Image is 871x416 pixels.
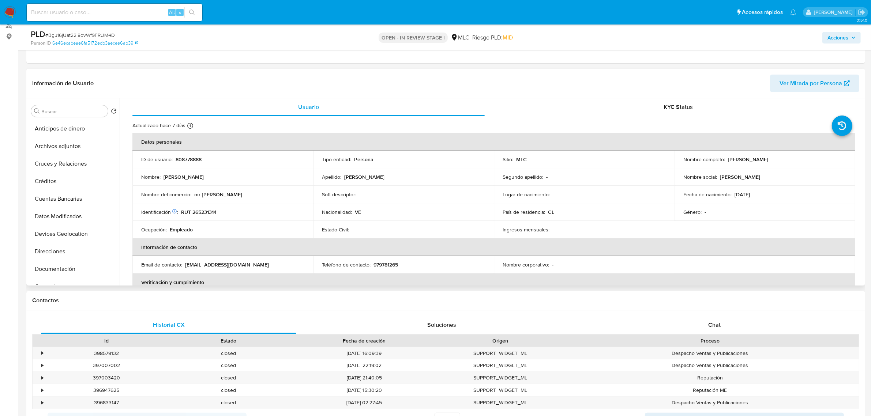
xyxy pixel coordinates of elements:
button: search-icon [184,7,199,18]
p: - [352,226,353,233]
div: Estado [172,337,284,344]
p: [PERSON_NAME] [720,174,760,180]
div: • [41,362,43,369]
span: # Bgu16jUat22l8ovWf9FRUM4D [45,31,115,39]
span: MID [503,33,513,42]
span: Accesos rápidos [742,8,783,16]
p: [PERSON_NAME] [728,156,768,163]
div: Proceso [566,337,854,344]
p: Nacionalidad : [322,209,352,215]
div: SUPPORT_WIDGET_ML [439,347,561,359]
div: • [41,374,43,381]
th: Verificación y cumplimiento [132,273,855,291]
p: Actualizado hace 7 días [132,122,185,129]
p: Ocupación : [141,226,167,233]
span: Riesgo PLD: [472,34,513,42]
p: mr [PERSON_NAME] [194,191,242,198]
span: Acciones [827,32,848,44]
span: Soluciones [427,321,456,329]
button: General [28,278,120,295]
span: Usuario [298,103,319,111]
a: Notificaciones [790,9,796,15]
button: Cuentas Bancarias [28,190,120,208]
p: 808778888 [176,156,202,163]
button: Anticipos de dinero [28,120,120,137]
button: Volver al orden por defecto [111,108,117,116]
div: closed [167,397,289,409]
div: 398579132 [45,347,167,359]
p: ID de usuario : [141,156,173,163]
div: [DATE] 15:30:20 [289,384,439,396]
p: Persona [354,156,373,163]
p: - [553,191,554,198]
p: Tipo entidad : [322,156,351,163]
p: Empleado [170,226,193,233]
p: Estado Civil : [322,226,349,233]
input: Buscar usuario o caso... [27,8,202,17]
div: [DATE] 02:27:45 [289,397,439,409]
span: 3.151.0 [857,17,867,23]
p: [EMAIL_ADDRESS][DOMAIN_NAME] [185,261,269,268]
div: Id [50,337,162,344]
p: Nombre corporativo : [503,261,549,268]
span: KYC Status [664,103,693,111]
div: [DATE] 21:40:05 [289,372,439,384]
button: Devices Geolocation [28,225,120,243]
button: Datos Modificados [28,208,120,225]
div: • [41,399,43,406]
button: Direcciones [28,243,120,260]
span: Historial CX [153,321,185,329]
button: Créditos [28,173,120,190]
p: MLC [516,156,527,163]
div: Origen [444,337,556,344]
p: [DATE] [735,191,750,198]
p: CL [548,209,554,215]
button: Acciones [822,32,861,44]
div: Fecha de creación [294,337,434,344]
a: 6e46ecabeae6fa5172edb3aecee6ab39 [52,40,138,46]
p: Nombre completo : [683,156,725,163]
p: [PERSON_NAME] [164,174,204,180]
p: OPEN - IN REVIEW STAGE I [379,33,448,43]
div: closed [167,372,289,384]
h1: Contactos [32,297,859,304]
div: • [41,387,43,394]
button: Archivos adjuntos [28,137,120,155]
p: RUT 265231314 [181,209,217,215]
div: Despacho Ventas y Publicaciones [561,397,859,409]
input: Buscar [41,108,105,115]
div: 396947625 [45,384,167,396]
p: 979781265 [373,261,398,268]
th: Datos personales [132,133,855,151]
div: closed [167,359,289,371]
h1: Información de Usuario [32,80,94,87]
button: Documentación [28,260,120,278]
p: Nombre social : [683,174,717,180]
div: Reputación ME [561,384,859,396]
span: s [179,9,181,16]
button: Cruces y Relaciones [28,155,120,173]
div: • [41,350,43,357]
p: Fecha de nacimiento : [683,191,732,198]
p: Email de contacto : [141,261,182,268]
div: MLC [451,34,469,42]
p: - [705,209,706,215]
div: SUPPORT_WIDGET_ML [439,359,561,371]
p: Segundo apellido : [503,174,543,180]
p: Apellido : [322,174,341,180]
button: Ver Mirada por Persona [770,75,859,92]
span: Alt [169,9,175,16]
a: Salir [858,8,866,16]
p: País de residencia : [503,209,545,215]
div: closed [167,347,289,359]
div: 396833147 [45,397,167,409]
div: SUPPORT_WIDGET_ML [439,397,561,409]
button: Buscar [34,108,40,114]
th: Información de contacto [132,238,855,256]
p: - [359,191,361,198]
p: [PERSON_NAME] [344,174,384,180]
div: Despacho Ventas y Publicaciones [561,347,859,359]
p: Soft descriptor : [322,191,356,198]
p: pablo.ruidiaz@mercadolibre.com [814,9,855,16]
b: Person ID [31,40,51,46]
